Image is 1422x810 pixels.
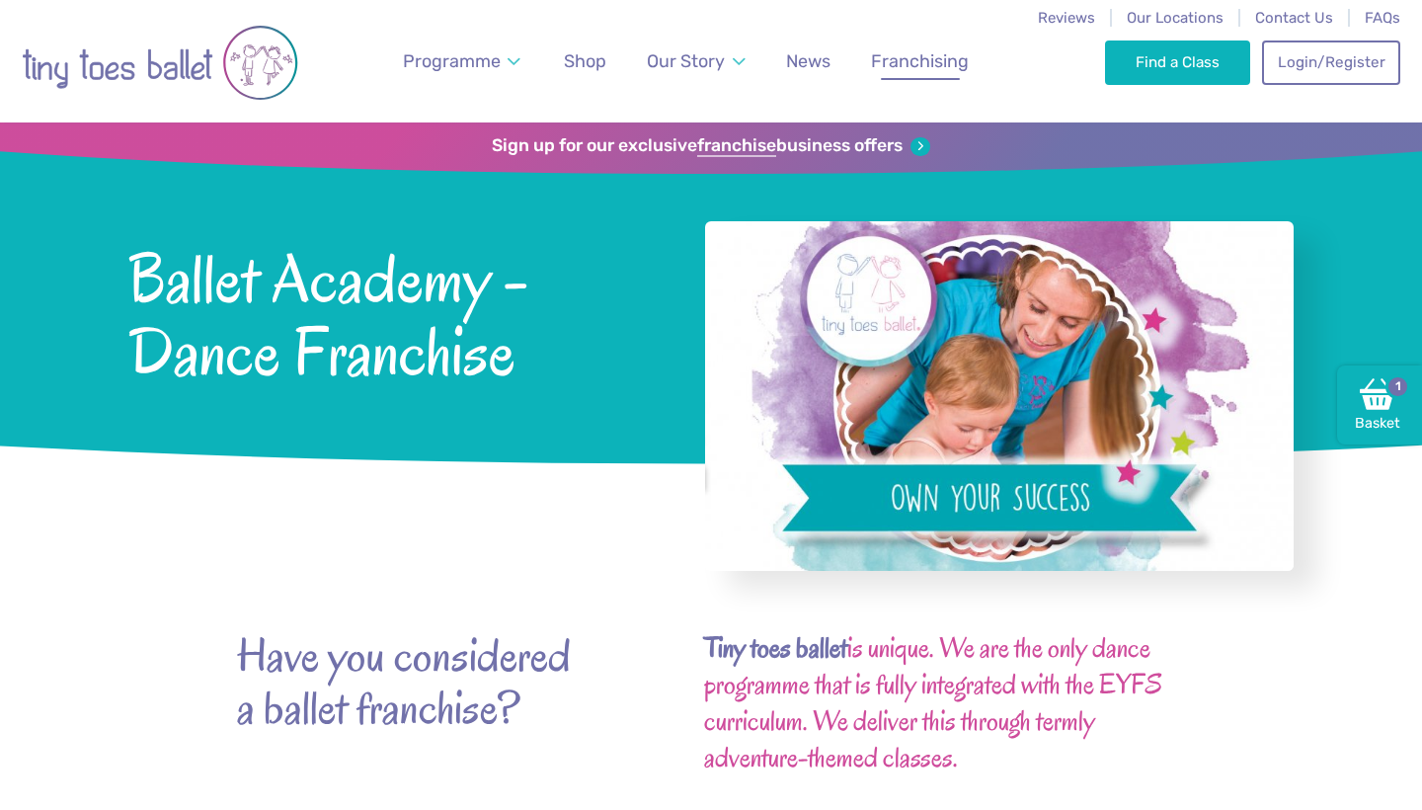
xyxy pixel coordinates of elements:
[1038,9,1095,27] a: Reviews
[704,629,847,667] b: Tiny toes ballet
[237,630,592,735] strong: Have you considered a ballet franchise?
[697,135,776,157] strong: franchise
[1385,374,1409,398] span: 1
[871,50,969,71] span: Franchising
[394,40,530,84] a: Programme
[1365,9,1400,27] a: FAQs
[128,236,653,389] span: Ballet Academy - Dance Franchise
[1337,365,1422,445] a: Basket1
[704,634,847,665] a: Tiny toes ballet
[786,50,830,71] span: News
[555,40,615,84] a: Shop
[22,13,298,113] img: tiny toes ballet
[1255,9,1333,27] a: Contact Us
[638,40,754,84] a: Our Story
[704,630,1185,775] h3: is unique. We are the only dance programme that is fully integrated with the EYFS curriculum. We ...
[403,50,501,71] span: Programme
[1127,9,1224,27] a: Our Locations
[647,50,725,71] span: Our Story
[862,40,978,84] a: Franchising
[1105,40,1250,84] a: Find a Class
[1262,40,1400,84] a: Login/Register
[564,50,606,71] span: Shop
[777,40,839,84] a: News
[492,135,929,157] a: Sign up for our exclusivefranchisebusiness offers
